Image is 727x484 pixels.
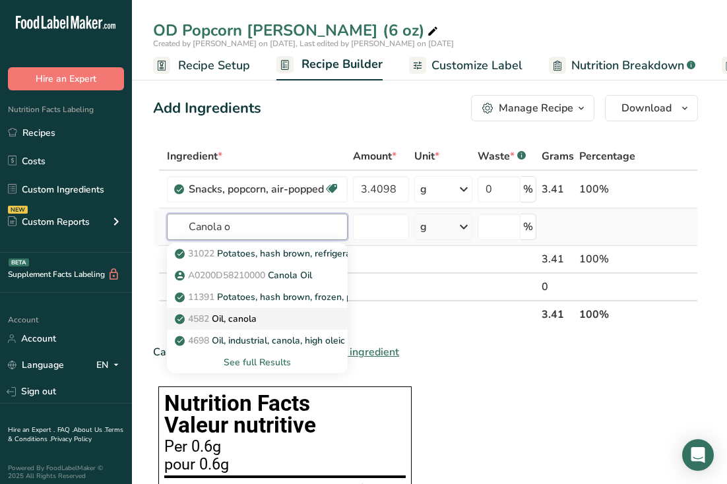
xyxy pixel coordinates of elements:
div: Powered By FoodLabelMaker © 2025 All Rights Reserved [8,464,124,480]
div: 100% [579,251,635,267]
div: 3.41 [542,251,574,267]
a: Language [8,353,64,377]
a: 11391Potatoes, hash brown, frozen, plain, prepared, pan fried in canola oil [167,286,348,308]
button: Manage Recipe [471,95,594,121]
span: Created by [PERSON_NAME] on [DATE], Last edited by [PERSON_NAME] on [DATE] [153,38,454,49]
div: 0 [542,279,574,295]
button: Hire an Expert [8,67,124,90]
th: 3.41 [539,300,577,328]
span: Recipe Setup [178,57,250,75]
a: A0200D58210000Canola Oil [167,264,348,286]
p: Oil, canola [177,312,257,326]
a: Hire an Expert . [8,425,55,435]
a: About Us . [73,425,105,435]
a: FAQ . [57,425,73,435]
span: Customize Label [431,57,522,75]
div: Open Intercom Messenger [682,439,714,471]
span: Ingredient [167,148,222,164]
div: Custom Reports [8,215,90,229]
span: 11391 [188,291,214,303]
a: Nutrition Breakdown [549,51,695,80]
span: Download [621,100,672,116]
input: Add Ingredient [167,214,348,240]
div: 3.41 [542,181,574,197]
h1: Nutrition Facts Valeur nutritive [164,392,406,437]
span: Amount [353,148,396,164]
div: EN [96,357,124,373]
div: 100% [579,181,635,197]
div: pour 0.6g [164,457,406,473]
div: g [420,219,427,235]
span: Recipe Builder [301,55,383,73]
p: Canola Oil [177,268,312,282]
p: Oil, industrial, canola, high oleic [177,334,345,348]
button: Download [605,95,698,121]
span: Unit [414,148,439,164]
span: Grams [542,148,574,164]
div: Add Ingredients [153,98,261,119]
div: See full Results [167,351,348,373]
span: Nutrition Breakdown [571,57,684,75]
th: 100% [577,300,638,328]
div: Manage Recipe [499,100,573,116]
div: OD Popcorn [PERSON_NAME] (6 oz) [153,18,441,42]
span: A0200D58210000 [188,269,265,282]
span: 4582 [188,313,209,325]
th: Net Totals [164,300,539,328]
span: 4698 [188,334,209,347]
div: Per 0.6g [164,439,406,455]
a: Customize Label [409,51,522,80]
p: Potatoes, hash brown, refrigerated, prepared, pan-fried in canola oil [177,247,505,260]
div: Waste [478,148,526,164]
div: Can't find your ingredient? [153,344,698,360]
a: 4582Oil, canola [167,308,348,330]
span: 31022 [188,247,214,260]
div: g [420,181,427,197]
a: 4698Oil, industrial, canola, high oleic [167,330,348,351]
div: BETA [9,258,29,266]
a: Recipe Setup [153,51,250,80]
span: Percentage [579,148,635,164]
a: Privacy Policy [51,435,92,444]
a: Terms & Conditions . [8,425,123,444]
div: See full Results [177,355,337,369]
div: Snacks, popcorn, air-popped [189,181,324,197]
p: Potatoes, hash brown, frozen, plain, prepared, pan fried in canola oil [177,290,505,304]
div: NEW [8,206,28,214]
a: 31022Potatoes, hash brown, refrigerated, prepared, pan-fried in canola oil [167,243,348,264]
a: Recipe Builder [276,49,383,81]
